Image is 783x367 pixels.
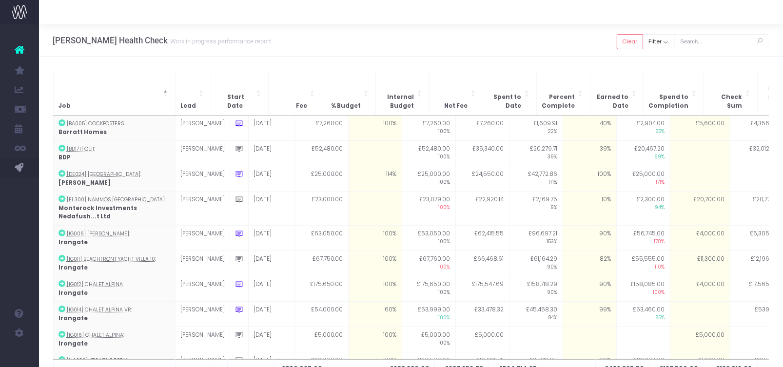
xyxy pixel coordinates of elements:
td: [DATE] [248,276,294,302]
td: £63,050.00 [294,226,348,251]
td: £55,555.00 [616,251,670,276]
td: 90% [563,276,616,302]
td: £5,000.00 [455,327,509,352]
td: £2,300.00 [616,192,670,226]
td: : [53,192,175,226]
span: 84% [514,314,558,322]
strong: Irongate [59,238,88,246]
td: £23,079.00 [402,192,455,226]
th: Lead: Activate to sort: Activate to sort [175,71,211,115]
td: [DATE] [248,251,294,276]
td: : [53,327,175,352]
td: 60% [348,302,402,327]
td: 40% [563,116,616,141]
td: £52,480.00 [402,141,455,166]
td: £11,300.00 [670,251,730,276]
span: 39% [514,154,558,161]
th: % Budget: Activate to sort: Activate to sort [322,71,375,115]
td: £35,340.00 [455,141,509,166]
abbr: [BA005] Cockfosters [67,120,124,127]
span: 100% [407,204,450,212]
td: £5,000.00 [402,327,455,352]
span: 90% [514,264,558,271]
td: £25,000.00 [616,166,670,192]
strong: Monterock Investments Nedafush...t Ltd [59,204,137,221]
span: 100% [407,264,450,271]
td: 100% [348,276,402,302]
td: : [53,226,175,251]
span: 100% [407,340,450,347]
td: [PERSON_NAME] [175,302,230,327]
td: [PERSON_NAME] [175,116,230,141]
td: : [53,302,175,327]
td: £5,000.00 [294,327,348,352]
small: Work in progress performance report [168,36,271,45]
td: £158,085.00 [616,276,670,302]
abbr: [IG011] Beachfront Yacht Villa 10 [67,255,155,263]
td: [DATE] [248,116,294,141]
td: £67,760.00 [402,251,455,276]
th: Internal Budget: Activate to sort: Activate to sort [375,71,429,115]
td: £53,460.00 [616,302,670,327]
abbr: [BD171] QEII [67,145,94,153]
td: 100% [563,166,616,192]
td: £175,650.00 [294,276,348,302]
td: £2,904.00 [616,116,670,141]
td: : [53,141,175,166]
td: £20,279.71 [509,141,563,166]
span: 85% [622,314,665,322]
span: 100% [407,238,450,246]
td: [PERSON_NAME] [175,251,230,276]
td: [PERSON_NAME] [175,327,230,352]
span: Spend to Completion [649,93,689,110]
abbr: [IG014] Chalet Alpina VR [67,306,131,313]
td: 82% [563,251,616,276]
td: £67,750.00 [294,251,348,276]
td: £7,260.00 [402,116,455,141]
td: £45,458.30 [509,302,563,327]
strong: Irongate [59,289,88,297]
abbr: [IG016] Chalet Alpina [67,331,123,339]
span: 100% [407,128,450,135]
span: 99% [622,154,665,161]
td: £62,415.55 [455,226,509,251]
td: 100% [348,327,402,352]
td: 114% [348,166,402,192]
td: £33,478.32 [455,302,509,327]
td: [DATE] [248,192,294,226]
td: 99% [563,302,616,327]
strong: Irongate [59,264,88,271]
td: £24,550.00 [455,166,509,192]
td: £20,467.20 [616,141,670,166]
span: 110% [622,264,665,271]
input: Search... [675,34,768,49]
span: 55% [622,128,665,135]
span: Start Date [227,93,254,110]
td: 90% [563,226,616,251]
td: £66,468.61 [455,251,509,276]
td: £175,650.00 [402,276,455,302]
td: £4,000.00 [670,276,730,302]
td: : [53,166,175,192]
span: Earned to Date [595,93,629,110]
span: 94% [622,204,665,212]
th: Start Date: Activate to sort: Activate to sort [222,71,268,115]
abbr: [IG012] Chalet Alpina [67,281,123,288]
td: £1,609.91 [509,116,563,141]
td: [PERSON_NAME] [175,276,230,302]
td: [DATE] [248,327,294,352]
span: 171% [622,179,665,186]
th: Earned to Date: Activate to sort: Activate to sort [590,71,644,115]
abbr: [EL300] Nammos Maldives [67,196,165,203]
td: 10% [563,192,616,226]
span: 22% [514,128,558,135]
span: Check Sum [709,93,743,110]
span: % Budget [331,102,361,111]
abbr: [DE024] Elephant and Castle [67,171,140,178]
span: Internal Budget [381,93,414,110]
td: [DATE] [248,226,294,251]
span: 153% [514,238,558,246]
td: 100% [348,251,402,276]
th: Fee: Activate to sort: Activate to sort [268,71,322,115]
span: Fee [296,102,307,111]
